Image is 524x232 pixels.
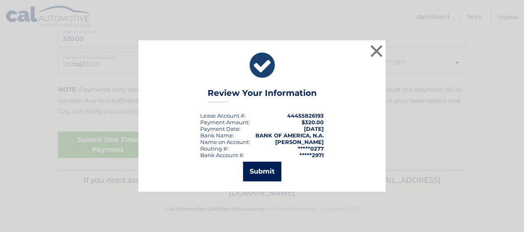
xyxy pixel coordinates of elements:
[208,88,317,102] h3: Review Your Information
[200,145,228,152] div: Routing #:
[275,139,324,145] strong: [PERSON_NAME]
[304,125,324,132] span: [DATE]
[200,112,246,119] div: Lease Account #:
[243,162,281,181] button: Submit
[200,125,241,132] div: :
[368,43,385,59] button: ×
[287,112,324,119] strong: 44455826193
[302,119,324,125] span: $320.00
[200,132,234,139] div: Bank Name:
[255,132,324,139] strong: BANK OF AMERICA, N.A.
[200,152,244,158] div: Bank Account #:
[200,119,250,125] div: Payment Amount:
[200,125,239,132] span: Payment Date
[200,139,250,145] div: Name on Account:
